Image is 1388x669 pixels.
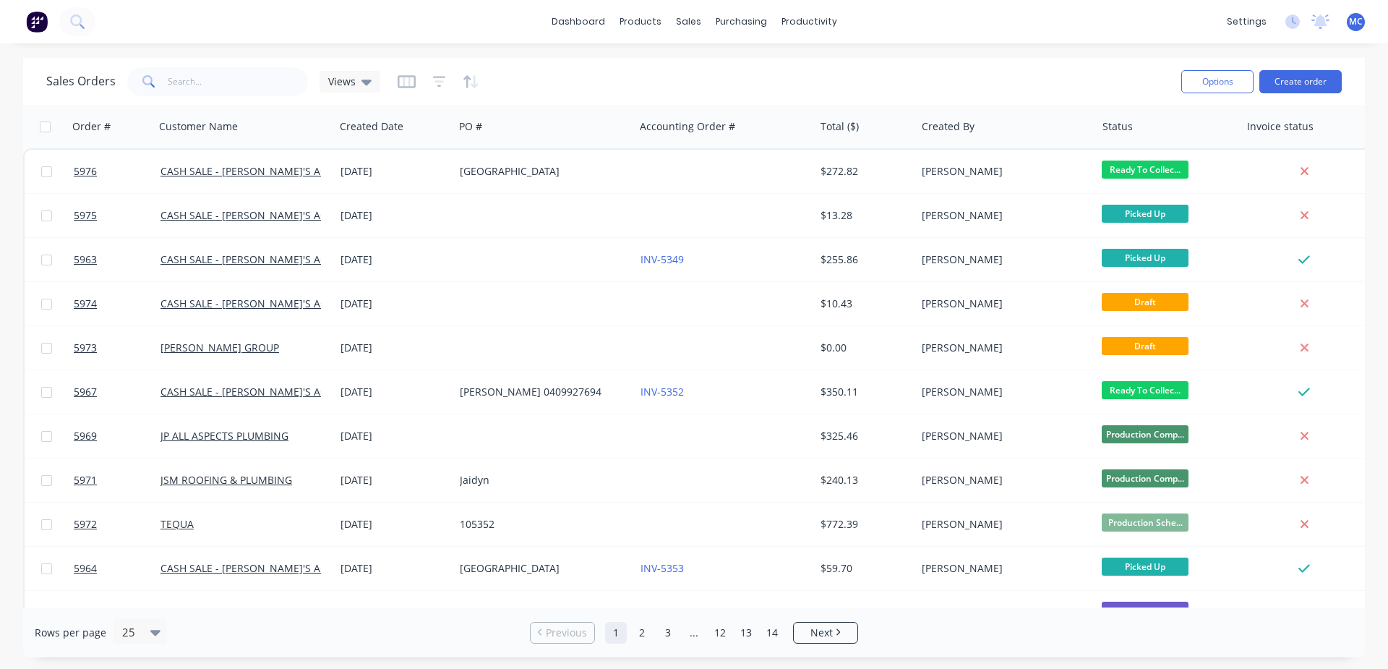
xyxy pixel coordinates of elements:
a: Page 13 [735,622,757,644]
div: [GEOGRAPHIC_DATA] [460,164,620,179]
a: 5971 [74,459,160,502]
a: JP ALL ASPECTS PLUMBING [160,429,288,443]
span: 5967 [74,385,97,399]
div: [PERSON_NAME] [922,164,1082,179]
div: [PERSON_NAME] [922,385,1082,399]
div: $255.86 [821,252,906,267]
div: $325.46 [821,429,906,443]
span: Quote [1102,602,1188,620]
span: 5972 [74,517,97,532]
div: PO # [459,119,482,134]
a: Page 3 [657,622,679,644]
div: [PERSON_NAME] [922,208,1082,223]
a: Page 12 [709,622,731,644]
a: TEQUA [160,517,194,531]
a: Jump forward [683,622,705,644]
div: [PERSON_NAME] [922,517,1082,532]
span: 5964 [74,561,97,576]
span: Production Comp... [1102,469,1188,487]
a: [PERSON_NAME] GROUP [160,341,279,354]
div: [PERSON_NAME] [922,473,1082,487]
span: Rows per page [35,626,106,640]
div: [DATE] [340,208,448,223]
button: Options [1181,70,1254,93]
div: [DATE] [340,164,448,179]
input: Search... [168,67,309,96]
span: 5963 [74,252,97,267]
a: CASH SALE - [PERSON_NAME]'S ACCOUNT [160,164,362,178]
span: 5971 [74,473,97,487]
a: CASH SALE - [PERSON_NAME]'S ACCOUNT [160,605,362,619]
div: Total ($) [821,119,859,134]
div: sales [669,11,708,33]
div: $10.43 [821,297,906,311]
a: INV-5353 [641,561,684,575]
div: Status [1102,119,1133,134]
div: productivity [774,11,844,33]
span: Production Sche... [1102,514,1188,532]
div: [DATE] [340,385,448,399]
a: CASH SALE - [PERSON_NAME]'S ACCOUNT [160,297,362,310]
a: Page 2 [631,622,653,644]
img: Factory [26,11,48,33]
span: 5973 [74,341,97,355]
a: 5975 [74,194,160,237]
div: [PERSON_NAME] [922,605,1082,620]
div: $240.13 [821,473,906,487]
a: 5964 [74,547,160,590]
a: 5969 [74,414,160,458]
div: Jaidyn [460,473,620,487]
span: Views [328,74,356,89]
div: [DATE] [340,561,448,576]
div: Created By [922,119,974,134]
h1: Sales Orders [46,74,116,88]
span: 5976 [74,164,97,179]
button: Create order [1259,70,1342,93]
div: [PERSON_NAME] [922,252,1082,267]
div: Created Date [340,119,403,134]
div: [DATE] [340,517,448,532]
a: CASH SALE - [PERSON_NAME]'S ACCOUNT [160,561,362,575]
div: products [612,11,669,33]
a: dashboard [544,11,612,33]
span: 5974 [74,297,97,311]
a: 5976 [74,150,160,193]
div: [DATE] [340,605,448,620]
div: [GEOGRAPHIC_DATA] [460,561,620,576]
div: [PERSON_NAME] [922,561,1082,576]
span: 5975 [74,208,97,223]
div: [PERSON_NAME] [922,429,1082,443]
div: [DATE] [340,473,448,487]
span: Previous [546,626,587,640]
div: [DATE] [340,297,448,311]
a: 5970 [74,591,160,634]
span: Ready To Collec... [1102,381,1188,399]
div: [DATE] [340,341,448,355]
a: JSM ROOFING & PLUMBING [160,473,292,487]
a: Page 14 [761,622,783,644]
div: $59.70 [821,561,906,576]
div: $272.82 [821,164,906,179]
div: $0.00 [821,341,906,355]
div: [PERSON_NAME] 0409927694 [460,385,620,399]
a: 5974 [74,282,160,325]
a: CASH SALE - [PERSON_NAME]'S ACCOUNT [160,208,362,222]
div: $1,241.98 [821,605,906,620]
span: Picked Up [1102,558,1188,576]
div: Customer Name [159,119,238,134]
a: 5967 [74,370,160,414]
span: Picked Up [1102,205,1188,223]
ul: Pagination [524,622,864,644]
div: Accounting Order # [640,119,735,134]
div: [DATE] [340,429,448,443]
div: $350.11 [821,385,906,399]
span: Ready To Collec... [1102,161,1188,179]
span: Draft [1102,293,1188,311]
span: Production Comp... [1102,425,1188,443]
span: Picked Up [1102,249,1188,267]
div: Invoice status [1247,119,1314,134]
span: MC [1349,15,1363,28]
div: [PERSON_NAME] [922,297,1082,311]
a: INV-5349 [641,252,684,266]
a: Previous page [531,626,594,640]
